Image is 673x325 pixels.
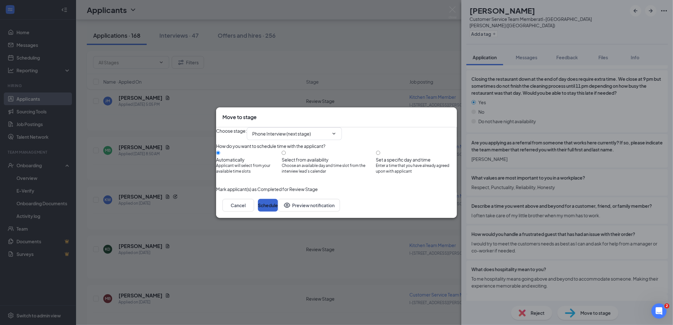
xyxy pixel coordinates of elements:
[216,143,457,150] div: How do you want to schedule time with the applicant?
[331,131,336,136] svg: ChevronDown
[376,163,457,175] span: Enter a time that you have already agreed upon with applicant
[278,199,340,212] button: Preview notificationEye
[376,156,457,163] div: Set a specific day and time
[216,186,318,193] span: Mark applicant(s) as Completed for Review Stage
[258,199,278,212] button: Schedule
[216,127,247,140] span: Choose stage :
[283,201,291,209] svg: Eye
[282,156,376,163] div: Select from availability
[222,114,257,121] h3: Move to stage
[216,163,282,175] span: Applicant will select from your available time slots
[282,163,376,175] span: Choose an available day and time slot from the interview lead’s calendar
[664,303,670,309] span: 2
[222,199,254,212] button: Cancel
[216,156,282,163] div: Automatically
[651,303,667,319] iframe: Intercom live chat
